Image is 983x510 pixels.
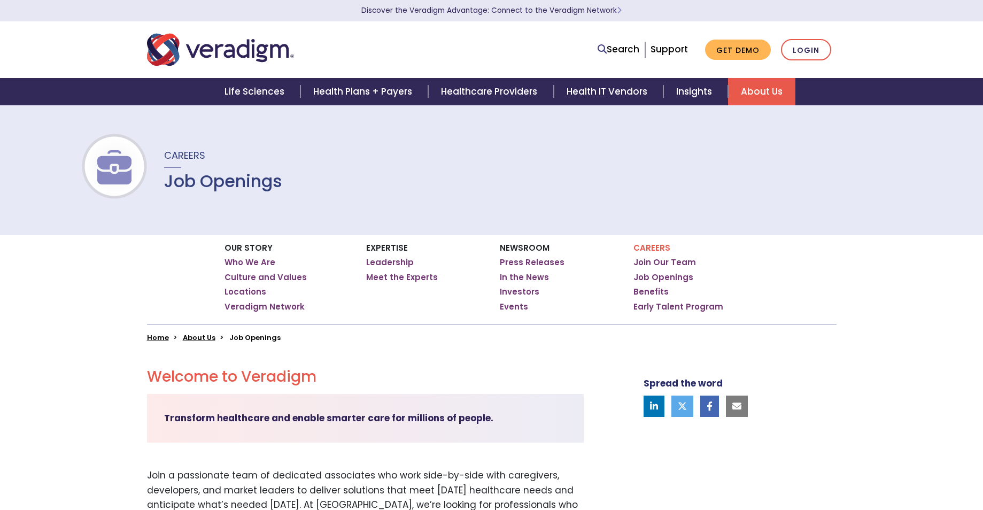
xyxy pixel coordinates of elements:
[147,333,169,343] a: Home
[225,257,275,268] a: Who We Are
[300,78,428,105] a: Health Plans + Payers
[361,5,622,16] a: Discover the Veradigm Advantage: Connect to the Veradigm NetworkLearn More
[598,42,639,57] a: Search
[500,272,549,283] a: In the News
[164,149,205,162] span: Careers
[633,272,693,283] a: Job Openings
[428,78,553,105] a: Healthcare Providers
[147,368,584,386] h2: Welcome to Veradigm
[500,257,564,268] a: Press Releases
[225,287,266,297] a: Locations
[225,272,307,283] a: Culture and Values
[705,40,771,60] a: Get Demo
[633,287,669,297] a: Benefits
[554,78,663,105] a: Health IT Vendors
[651,43,688,56] a: Support
[617,5,622,16] span: Learn More
[500,302,528,312] a: Events
[500,287,539,297] a: Investors
[728,78,795,105] a: About Us
[633,257,696,268] a: Join Our Team
[147,32,294,67] img: Veradigm logo
[183,333,215,343] a: About Us
[781,39,831,61] a: Login
[663,78,728,105] a: Insights
[366,272,438,283] a: Meet the Experts
[164,412,493,424] strong: Transform healthcare and enable smarter care for millions of people.
[366,257,414,268] a: Leadership
[212,78,300,105] a: Life Sciences
[164,171,282,191] h1: Job Openings
[633,302,723,312] a: Early Talent Program
[225,302,305,312] a: Veradigm Network
[644,377,723,390] strong: Spread the word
